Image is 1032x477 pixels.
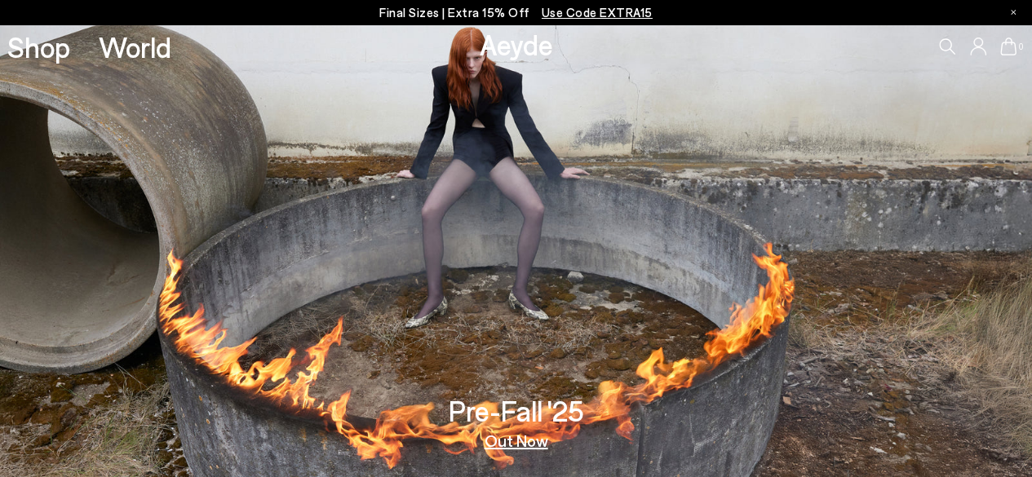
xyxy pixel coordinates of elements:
span: Navigate to /collections/ss25-final-sizes [542,5,653,20]
a: Out Now [485,432,548,448]
span: 0 [1016,42,1025,51]
a: Shop [7,33,70,61]
p: Final Sizes | Extra 15% Off [379,2,653,23]
a: 0 [1000,38,1016,55]
a: World [99,33,171,61]
h3: Pre-Fall '25 [449,396,584,425]
a: Aeyde [479,27,552,61]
